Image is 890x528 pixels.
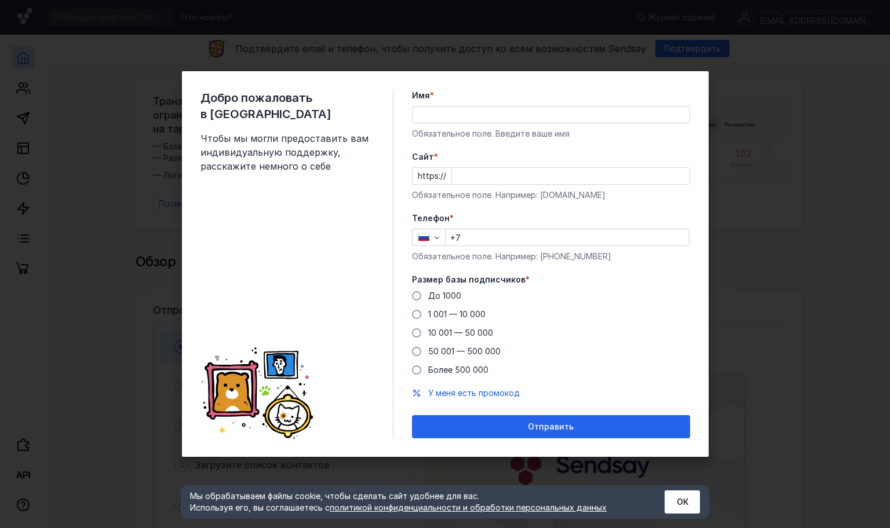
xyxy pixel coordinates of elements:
span: Размер базы подписчиков [412,274,526,285]
span: Cайт [412,151,434,163]
span: Отправить [528,422,574,432]
span: 50 001 — 500 000 [428,346,501,356]
button: У меня есть промокод [428,387,520,399]
a: политикой конфиденциальности и обработки персональных данных [330,503,607,512]
span: У меня есть промокод [428,388,520,398]
span: Имя [412,90,430,101]
span: Чтобы мы могли предоставить вам индивидуальную поддержку, расскажите немного о себе [200,131,374,173]
div: Обязательное поле. Например: [DOMAIN_NAME] [412,189,690,201]
div: Обязательное поле. Введите ваше имя [412,128,690,140]
button: ОК [665,490,700,514]
span: 1 001 — 10 000 [428,309,486,319]
span: 10 001 — 50 000 [428,328,493,338]
div: Мы обрабатываем файлы cookie, чтобы сделать сайт удобнее для вас. Используя его, вы соглашаетесь c [190,490,636,514]
div: Обязательное поле. Например: [PHONE_NUMBER] [412,251,690,262]
span: Телефон [412,212,450,224]
button: Отправить [412,415,690,438]
span: До 1000 [428,291,461,300]
span: Добро пожаловать в [GEOGRAPHIC_DATA] [200,90,374,122]
span: Более 500 000 [428,365,488,375]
